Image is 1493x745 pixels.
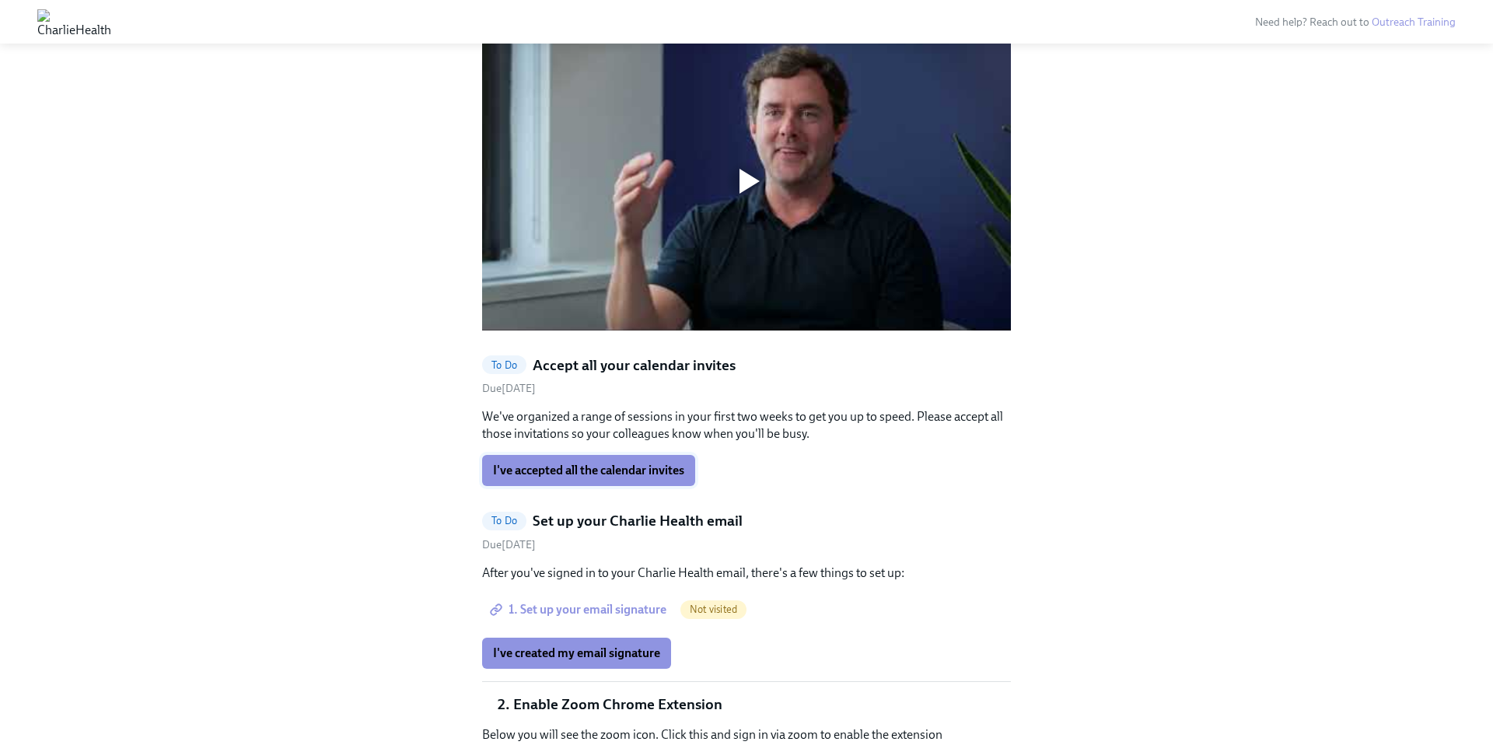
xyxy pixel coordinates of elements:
a: To DoSet up your Charlie Health emailDue[DATE] [482,511,1011,552]
span: Tuesday, October 7th 2025, 10:00 am [482,538,536,551]
span: Tuesday, October 7th 2025, 10:00 am [482,382,536,395]
img: CharlieHealth [37,9,111,34]
span: Not visited [680,603,746,615]
a: 1. Set up your email signature [482,594,677,625]
p: We've organized a range of sessions in your first two weeks to get you up to speed. Please accept... [482,408,1011,442]
p: After you've signed in to your Charlie Health email, there's a few things to set up: [482,565,1011,582]
span: I've created my email signature [493,645,660,661]
h5: Accept all your calendar invites [533,355,736,376]
a: To DoAccept all your calendar invitesDue[DATE] [482,355,1011,397]
h5: Set up your Charlie Health email [533,511,743,531]
span: To Do [482,359,526,371]
li: Enable Zoom Chrome Extension [513,694,1011,715]
button: I've created my email signature [482,638,671,669]
a: Outreach Training [1372,16,1456,29]
span: To Do [482,515,526,526]
button: I've accepted all the calendar invites [482,455,695,486]
span: I've accepted all the calendar invites [493,463,684,478]
span: Need help? Reach out to [1255,16,1456,29]
span: 1. Set up your email signature [493,602,666,617]
p: Below you will see the zoom icon. Click this and sign in via zoom to enable the extension [482,726,1011,743]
